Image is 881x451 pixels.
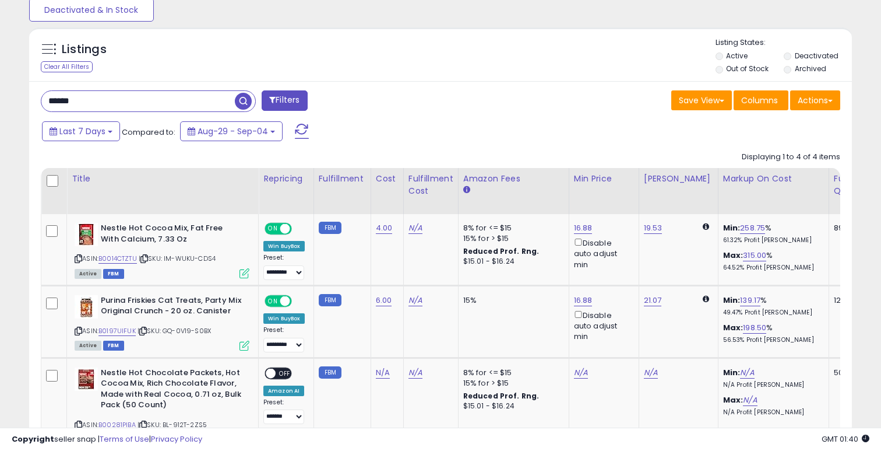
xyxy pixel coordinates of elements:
p: 56.53% Profit [PERSON_NAME] [723,336,820,344]
div: Disable auto adjust min [574,236,630,270]
span: OFF [290,296,309,306]
div: Fulfillment [319,173,366,185]
label: Active [726,51,748,61]
b: Reduced Prof. Rng. [463,246,540,256]
div: Repricing [263,173,309,185]
span: FBM [103,269,124,279]
p: N/A Profit [PERSON_NAME] [723,381,820,389]
b: Reduced Prof. Rng. [463,391,540,401]
span: | SKU: GQ-0V19-S0BX [138,326,211,335]
a: Terms of Use [100,433,149,445]
a: N/A [408,367,422,379]
div: 8% for <= $15 [463,368,560,378]
div: Fulfillable Quantity [834,173,874,197]
div: $15.01 - $16.24 [463,401,560,411]
a: 19.53 [644,222,662,234]
a: B0014CTZTU [98,254,137,264]
span: Aug-29 - Sep-04 [198,125,268,137]
a: Privacy Policy [151,433,202,445]
b: Max: [723,322,743,333]
div: seller snap | | [12,434,202,445]
a: 16.88 [574,222,593,234]
div: % [723,323,820,344]
small: FBM [319,294,341,306]
p: 64.52% Profit [PERSON_NAME] [723,264,820,272]
p: 61.32% Profit [PERSON_NAME] [723,236,820,244]
a: B0197UIFUK [98,326,136,336]
small: FBM [319,366,341,379]
small: FBM [319,222,341,234]
span: | SKU: IM-WUKU-CDS4 [139,254,216,263]
div: Amazon Fees [463,173,564,185]
b: Nestle Hot Cocoa Mix, Fat Free With Calcium, 7.33 Oz [101,223,242,247]
div: % [723,295,820,317]
div: Displaying 1 to 4 of 4 items [742,152,840,163]
span: OFF [276,368,294,378]
a: N/A [644,367,658,379]
div: Amazon AI [263,386,304,396]
div: ASIN: [75,223,249,277]
div: Title [72,173,253,185]
div: 89 [834,223,870,233]
div: % [723,223,820,244]
h5: Listings [62,41,107,58]
a: 6.00 [376,295,392,306]
span: ON [266,296,280,306]
a: N/A [740,367,754,379]
span: FBM [103,341,124,351]
a: 21.07 [644,295,662,306]
label: Deactivated [795,51,838,61]
span: 2025-09-14 01:40 GMT [822,433,869,445]
span: All listings currently available for purchase on Amazon [75,341,101,351]
div: Preset: [263,326,305,352]
a: N/A [574,367,588,379]
span: Compared to: [122,127,175,138]
div: $15.01 - $16.24 [463,257,560,267]
div: Preset: [263,398,305,425]
a: N/A [408,295,422,306]
a: 139.17 [740,295,760,306]
b: Max: [723,394,743,405]
p: 49.47% Profit [PERSON_NAME] [723,309,820,317]
div: ASIN: [75,295,249,349]
button: Columns [734,90,788,110]
a: 4.00 [376,222,393,234]
strong: Copyright [12,433,54,445]
img: 41+66qCoHuL._SL40_.jpg [75,295,98,319]
th: The percentage added to the cost of goods (COGS) that forms the calculator for Min & Max prices. [718,168,829,214]
span: OFF [290,224,309,234]
button: Actions [790,90,840,110]
div: 50 [834,368,870,378]
button: Aug-29 - Sep-04 [180,121,283,141]
span: ON [266,224,280,234]
div: Min Price [574,173,634,185]
small: Amazon Fees. [463,185,470,195]
div: Markup on Cost [723,173,824,185]
p: Listing States: [716,37,852,48]
a: 315.00 [743,250,766,261]
div: Win BuyBox [263,313,305,324]
img: 51S9uiHJPiL._SL40_.jpg [75,223,98,246]
label: Archived [795,64,826,74]
a: 258.75 [740,222,765,234]
div: 8% for <= $15 [463,223,560,233]
div: Cost [376,173,399,185]
div: 15% for > $15 [463,378,560,389]
label: Out of Stock [726,64,769,74]
b: Min: [723,222,741,233]
a: N/A [743,394,757,406]
button: Save View [671,90,732,110]
span: Columns [741,95,778,106]
div: Win BuyBox [263,241,305,251]
a: 16.88 [574,295,593,306]
div: 12 [834,295,870,306]
b: Nestle Hot Chocolate Packets, Hot Cocoa Mix, Rich Chocolate Flavor, Made with Real Cocoa, 0.71 oz... [101,368,242,414]
p: N/A Profit [PERSON_NAME] [723,408,820,417]
div: Clear All Filters [41,61,93,72]
b: Min: [723,295,741,306]
span: All listings currently available for purchase on Amazon [75,269,101,279]
button: Filters [262,90,307,111]
b: Min: [723,367,741,378]
div: Fulfillment Cost [408,173,453,197]
div: 15% for > $15 [463,233,560,244]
